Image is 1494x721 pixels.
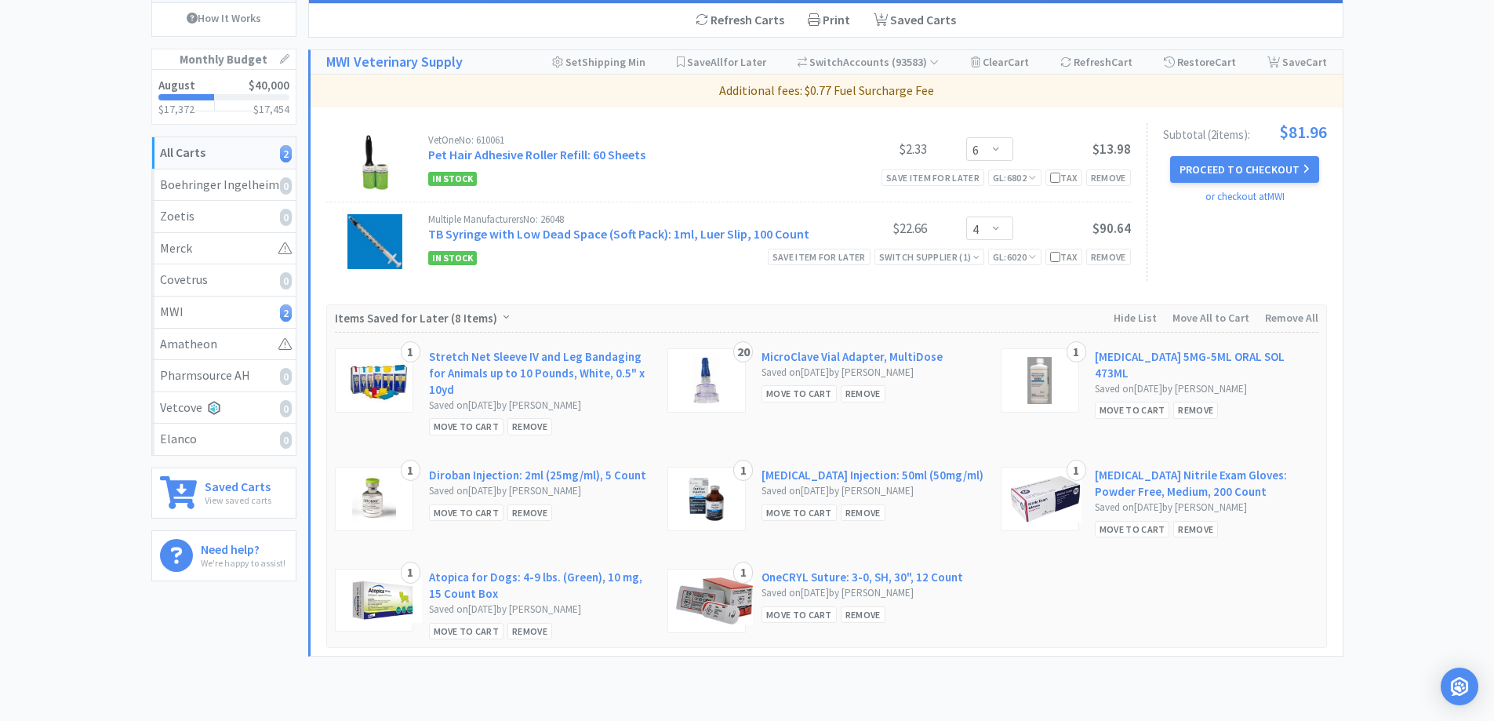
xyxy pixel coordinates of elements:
[344,577,422,623] img: 1b27e84c1f3b43cfa568cee45c29241c_173075.png
[428,147,645,162] a: Pet Hair Adhesive Roller Refill: 60 Sheets
[280,145,292,162] i: 2
[347,214,402,269] img: 06060d2d9bf44edcacc38b7fb4a3b42b_12573.png
[429,348,652,398] a: Stretch Net Sleeve IV and Leg Bandaging for Animals up to 10 Pounds, White, 0.5" x 10yd
[762,467,983,483] a: [MEDICAL_DATA] Injection: 50ml (50mg/ml)
[762,348,943,365] a: MicroClave Vial Adapter, MultiDose
[733,460,753,482] div: 1
[152,264,296,297] a: Covetrus0
[201,539,285,555] h6: Need help?
[762,365,985,381] div: Saved on [DATE] by [PERSON_NAME]
[1267,50,1327,74] div: Save
[158,102,194,116] span: $17,372
[428,226,809,242] a: TB Syringe with Low Dead Space (Soft Pack): 1ml, Luer Slip, 100 Count
[1265,311,1318,325] span: Remove All
[1060,50,1132,74] div: Refresh
[152,3,296,33] a: How It Works
[152,169,296,202] a: Boehringer Ingelheim0
[152,70,296,124] a: August$40,000$17,372$17,454
[160,270,288,290] div: Covetrus
[1095,467,1318,500] a: [MEDICAL_DATA] Nitrile Exam Gloves: Powder Free, Medium, 200 Count
[1164,50,1236,74] div: Restore
[1027,357,1052,404] img: 4a8485ee8e914ec683d5f2cadc5c0b7e_777362.png
[253,104,289,115] h3: $
[1279,123,1327,140] span: $81.96
[429,483,652,500] div: Saved on [DATE] by [PERSON_NAME]
[280,432,292,449] i: 0
[1173,402,1218,418] div: Remove
[798,50,940,74] div: Accounts
[151,468,296,519] a: Saved CartsView saved carts
[1441,668,1478,705] div: Open Intercom Messenger
[429,467,646,483] a: Diroban Injection: 2ml (25mg/ml), 5 Count
[152,297,296,329] a: MWI2
[205,476,271,493] h6: Saved Carts
[1095,521,1170,537] div: Move to Cart
[1050,249,1078,264] div: Tax
[768,249,871,265] div: Save item for later
[841,385,885,402] div: Remove
[762,483,985,500] div: Saved on [DATE] by [PERSON_NAME]
[280,209,292,226] i: 0
[1163,123,1327,140] div: Subtotal ( 2 item s ):
[152,424,296,455] a: Elanco0
[841,504,885,521] div: Remove
[326,51,463,74] h1: MWI Veterinary Supply
[862,4,968,37] a: Saved Carts
[280,272,292,289] i: 0
[993,172,1037,184] span: GL: 6802
[428,172,477,186] span: In Stock
[1172,311,1249,325] span: Move All to Cart
[335,311,501,326] span: Items Saved for Later ( )
[733,562,753,584] div: 1
[1092,140,1131,158] span: $13.98
[687,55,766,69] span: Save for Later
[1205,190,1285,203] a: or checkout at MWI
[1095,348,1318,381] a: [MEDICAL_DATA] 5MG-5ML ORAL SOL 473ML
[809,219,927,238] div: $22.66
[152,49,296,70] h1: Monthly Budget
[429,418,504,435] div: Move to Cart
[1067,460,1086,482] div: 1
[507,504,552,521] div: Remove
[993,251,1037,263] span: GL: 6020
[762,385,837,402] div: Move to Cart
[160,429,288,450] div: Elanco
[1095,402,1170,418] div: Move to Cart
[1086,249,1131,265] div: Remove
[809,140,927,158] div: $2.33
[711,55,723,69] span: All
[1173,521,1218,537] div: Remove
[1306,55,1327,69] span: Cart
[552,50,645,74] div: Shipping Min
[796,4,862,37] div: Print
[259,102,289,116] span: 17,454
[1215,55,1236,69] span: Cart
[401,562,420,584] div: 1
[1086,169,1131,186] div: Remove
[201,555,285,570] p: We're happy to assist!
[152,360,296,392] a: Pharmsource AH0
[280,368,292,385] i: 0
[565,55,582,69] span: Set
[160,144,205,160] strong: All Carts
[280,177,292,195] i: 0
[280,304,292,322] i: 2
[1009,475,1081,523] img: bca2c660c61041c7965bd50161bebfd6_217050.png
[428,214,809,224] div: Multiple Manufacturers No: 26048
[160,398,288,418] div: Vetcove
[762,606,837,623] div: Move to Cart
[160,366,288,386] div: Pharmsource AH
[507,418,552,435] div: Remove
[152,329,296,361] a: Amatheon
[733,341,753,363] div: 20
[158,79,195,91] h2: August
[1095,500,1318,516] div: Saved on [DATE] by [PERSON_NAME]
[429,569,652,602] a: Atopica for Dogs: 4-9 lbs. (Green), 10 mg, 15 Count Box
[879,249,980,264] div: Switch Supplier ( 1 )
[429,398,652,414] div: Saved on [DATE] by [PERSON_NAME]
[280,400,292,417] i: 0
[809,55,843,69] span: Switch
[429,623,504,639] div: Move to Cart
[762,585,985,602] div: Saved on [DATE] by [PERSON_NAME]
[1114,311,1157,325] span: Hide List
